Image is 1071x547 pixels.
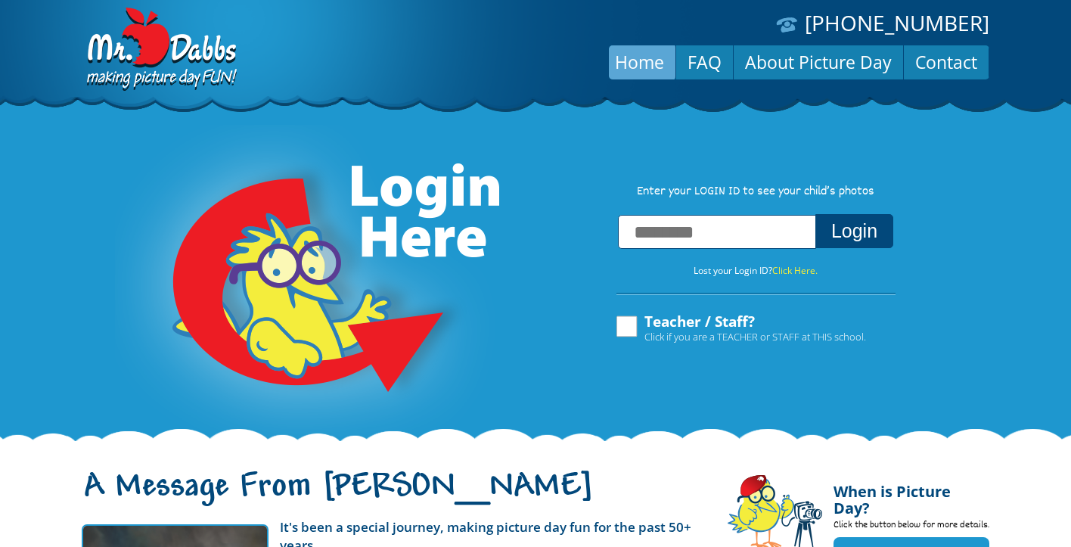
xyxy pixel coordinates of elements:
a: [PHONE_NUMBER] [805,8,989,37]
a: FAQ [676,44,733,80]
a: Contact [904,44,989,80]
p: Enter your LOGIN ID to see your child’s photos [601,184,911,200]
a: Home [604,44,675,80]
label: Teacher / Staff? [614,314,866,343]
h4: When is Picture Day? [834,474,989,517]
h1: A Message From [PERSON_NAME] [82,480,705,512]
img: Dabbs Company [82,8,239,92]
button: Login [815,214,893,248]
img: Login Here [115,125,502,443]
a: About Picture Day [734,44,903,80]
a: Click Here. [772,264,818,277]
span: Click if you are a TEACHER or STAFF at THIS school. [644,329,866,344]
p: Click the button below for more details. [834,517,989,537]
p: Lost your Login ID? [601,263,911,279]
